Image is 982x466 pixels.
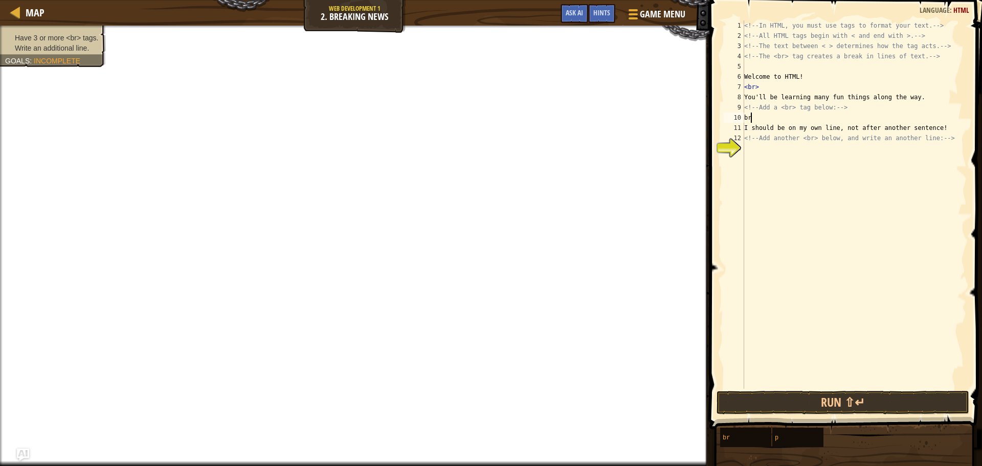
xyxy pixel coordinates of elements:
div: 9 [724,102,744,113]
div: 1 [724,20,744,31]
div: 13 [724,143,744,153]
span: : [950,5,953,15]
div: 11 [724,123,744,133]
span: HTML [953,5,969,15]
button: Game Menu [620,4,691,28]
div: 2 [724,31,744,41]
span: Hints [593,8,610,17]
button: Ask AI [561,4,588,23]
span: Map [26,6,44,19]
span: Language [920,5,950,15]
li: Write an additional line. [5,43,98,53]
a: Map [20,6,44,19]
span: p [775,434,778,441]
span: Write an additional line. [15,44,89,52]
button: Ask AI [17,449,29,461]
span: Have 3 or more <br> tags. [15,34,98,42]
button: Run ⇧↵ [717,391,969,414]
span: Incomplete [34,57,80,65]
span: : [30,57,34,65]
span: Game Menu [640,8,685,21]
div: 12 [724,133,744,143]
div: 7 [724,82,744,92]
li: Have 3 or more <br> tags. [5,33,98,43]
span: Goals [5,57,30,65]
div: 5 [724,61,744,72]
div: 10 [724,113,744,123]
div: 8 [724,92,744,102]
div: 6 [724,72,744,82]
div: 4 [724,51,744,61]
div: 3 [724,41,744,51]
span: br [723,434,730,441]
span: Ask AI [566,8,583,17]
